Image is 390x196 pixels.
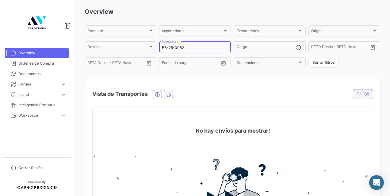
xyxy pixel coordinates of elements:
input: Hasta [327,46,354,50]
span: Inland [18,92,58,97]
span: expand_more [61,92,66,97]
a: Documentos [5,69,69,79]
span: Documentos [18,71,66,77]
span: Inteligencia Portuaria [18,102,66,108]
span: expand_more [61,81,66,87]
input: Desde [311,46,322,50]
div: Abrir Intercom Messenger [369,175,384,190]
h3: Overview [85,7,380,16]
input: Desde [87,62,98,66]
button: Open calendar [368,43,377,52]
span: Workspace [18,113,58,118]
a: Órdenes de Compra [5,58,69,69]
span: Cerrar Sesión [18,165,66,171]
img: 4b7f8542-3a82-4138-a362-aafd166d3a59.jpg [21,7,52,38]
span: expand_more [61,113,66,118]
span: Importadores [162,30,223,34]
span: Origen [311,30,372,34]
button: Land [164,90,173,98]
input: Desde [162,62,173,66]
h4: No hay envíos para mostrar! [196,126,270,135]
span: Stakeholders [237,62,297,66]
span: Cargas [18,81,58,87]
span: Overview [18,50,66,56]
span: Órdenes de Compra [18,61,66,66]
span: Exportadores [237,30,297,34]
button: Open calendar [219,58,228,68]
span: Destino [87,46,148,50]
button: Borrar filtros [308,58,338,68]
input: Hasta [177,62,205,66]
span: Producto [87,30,148,34]
a: Inteligencia Portuaria [5,100,69,110]
a: Overview [5,48,69,58]
button: Open calendar [144,58,154,68]
input: Hasta [103,62,130,66]
h4: Vista de Transportes [92,90,148,98]
button: Ocean [153,90,162,98]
